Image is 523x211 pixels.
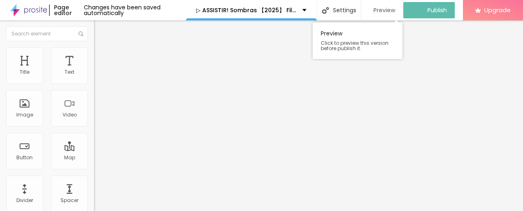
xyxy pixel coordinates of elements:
[484,7,511,13] span: Upgrade
[313,22,402,59] div: Preview
[64,155,75,160] div: Map
[403,2,455,18] button: Publish
[16,112,33,118] div: Image
[196,7,296,13] p: ▷ ASSISTIR! Sombras 【2025】 Filme Completo Dublaado Online
[373,7,395,13] span: Preview
[321,40,394,51] span: Click to preview this version before publish it.
[63,112,77,118] div: Video
[322,7,329,14] img: Icone
[427,7,447,13] span: Publish
[20,69,29,75] div: Title
[49,4,84,16] div: Page editor
[16,198,33,203] div: Divider
[60,198,78,203] div: Spacer
[94,20,523,211] iframe: Editor
[361,2,403,18] button: Preview
[6,26,88,41] input: Search element
[84,4,186,16] div: Changes have been saved automatically
[16,155,33,160] div: Button
[78,31,83,36] img: Icone
[65,69,74,75] div: Text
